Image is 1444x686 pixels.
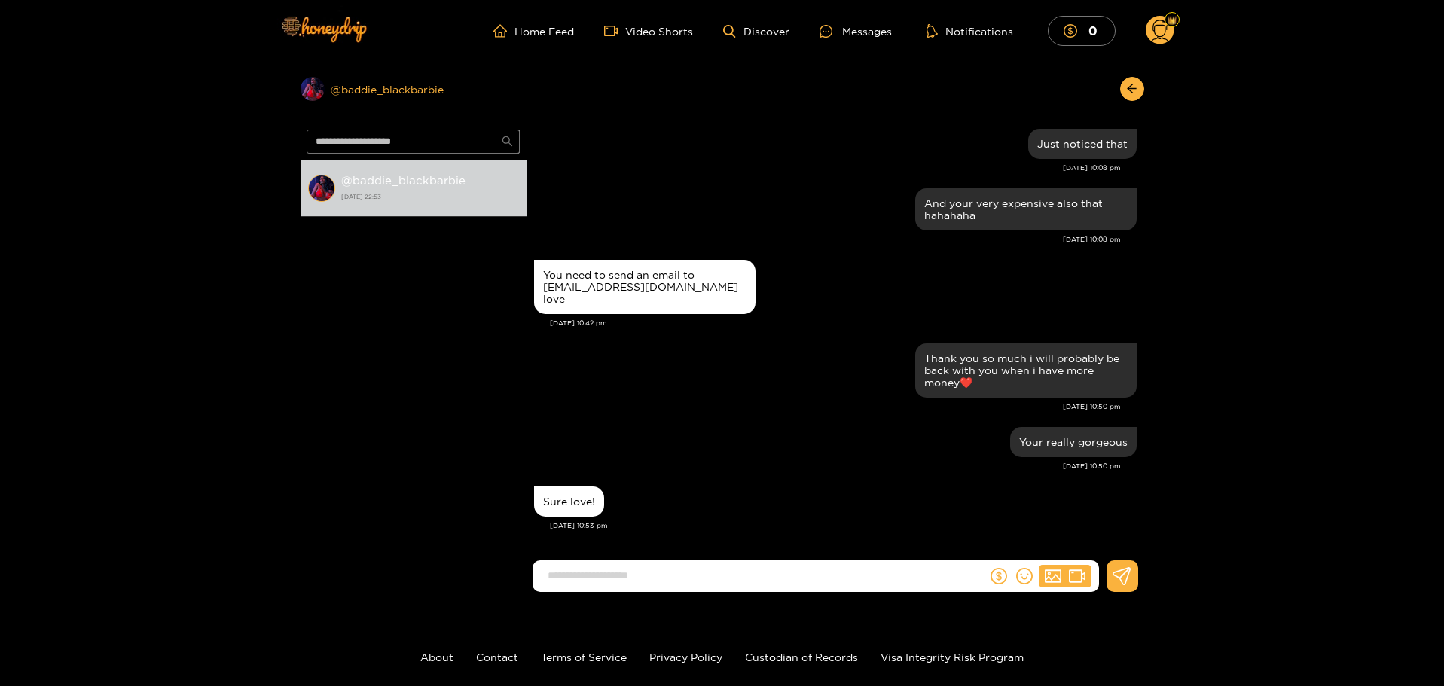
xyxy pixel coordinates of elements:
div: Thank you so much i will probably be back with you when i have more money❤️ [924,352,1128,389]
div: Jul. 30, 10:08 pm [915,188,1137,230]
div: [DATE] 10:42 pm [550,318,1137,328]
button: picturevideo-camera [1039,565,1091,587]
div: [DATE] 10:08 pm [534,234,1121,245]
span: picture [1045,568,1061,584]
a: Home Feed [493,24,574,38]
div: [DATE] 10:08 pm [534,163,1121,173]
button: dollar [988,565,1010,587]
div: And your very expensive also that hahahaha [924,197,1128,221]
div: [DATE] 10:53 pm [550,520,1137,531]
button: search [496,130,520,154]
div: Your really gorgeous [1019,436,1128,448]
a: Video Shorts [604,24,693,38]
a: Contact [476,651,518,663]
img: Fan Level [1168,16,1177,25]
div: @baddie_blackbarbie [301,77,527,101]
div: Just noticed that [1037,138,1128,150]
a: Privacy Policy [649,651,722,663]
mark: 0 [1086,23,1100,38]
strong: [DATE] 22:53 [341,190,519,203]
button: arrow-left [1120,77,1144,101]
span: video-camera [1069,568,1085,584]
span: arrow-left [1126,83,1137,96]
div: [DATE] 10:50 pm [534,401,1121,412]
span: dollar [1064,24,1085,38]
span: search [502,136,513,148]
a: Discover [723,25,789,38]
span: video-camera [604,24,625,38]
span: home [493,24,514,38]
button: 0 [1048,16,1116,45]
div: Jul. 30, 10:42 pm [534,260,756,314]
div: [DATE] 10:50 pm [534,461,1121,471]
div: You need to send an email to [EMAIL_ADDRESS][DOMAIN_NAME] love [543,269,746,305]
a: Terms of Service [541,651,627,663]
button: Notifications [922,23,1018,38]
a: Visa Integrity Risk Program [881,651,1024,663]
img: conversation [308,175,335,202]
strong: @ baddie_blackbarbie [341,174,466,187]
span: smile [1016,568,1033,584]
div: Jul. 30, 10:53 pm [534,486,604,517]
a: Custodian of Records [745,651,858,663]
a: About [420,651,453,663]
div: Jul. 30, 10:50 pm [1010,427,1137,457]
div: Sure love! [543,495,595,508]
span: dollar [991,568,1007,584]
div: Jul. 30, 10:08 pm [1028,129,1137,159]
div: Messages [820,23,892,40]
div: Jul. 30, 10:50 pm [915,343,1137,398]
